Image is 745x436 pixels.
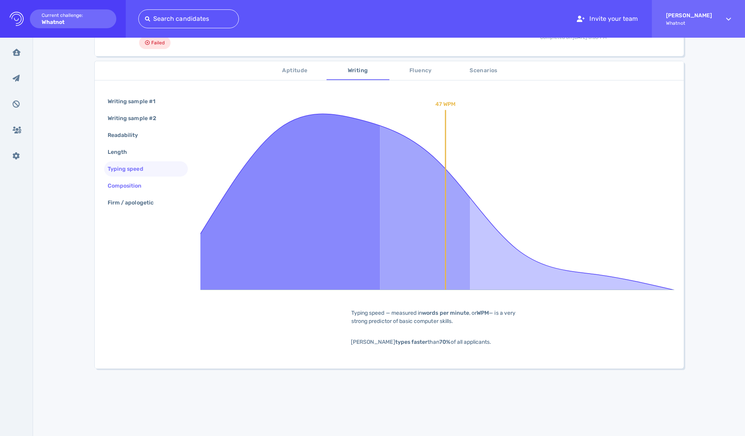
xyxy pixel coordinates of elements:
div: Length [106,146,136,158]
strong: [PERSON_NAME] [666,12,712,19]
span: [PERSON_NAME] than of all applicants. [351,339,492,345]
b: types faster [395,339,428,345]
b: WPM [477,310,489,316]
div: Writing sample #1 [106,96,165,107]
div: Writing sample #2 [106,113,166,124]
span: Aptitude [268,66,322,76]
text: 47 WPM [435,101,455,108]
span: Whatnot [666,20,712,26]
b: words per minute [422,310,469,316]
b: 70% [439,339,450,345]
span: Failed [151,38,165,47]
div: Typing speed [106,163,153,175]
div: Firm / apologetic [106,197,163,208]
div: Composition [106,180,151,192]
span: Fluency [394,66,448,76]
div: Typing speed — measured in , or — is a very strong predictor of basic computer skills. [339,309,536,325]
span: Writing [331,66,385,76]
div: Readability [106,130,148,141]
span: Scenarios [457,66,510,76]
